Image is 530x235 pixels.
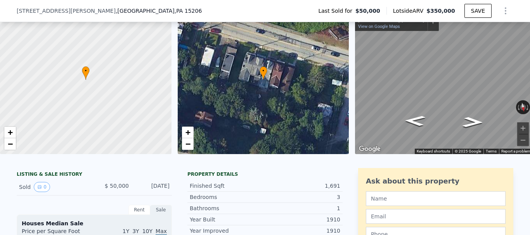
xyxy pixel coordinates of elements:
div: Bathrooms [190,204,265,212]
span: 3Y [132,228,139,234]
a: Zoom out [4,138,16,150]
div: 1 [265,204,340,212]
div: Houses Median Sale [22,220,167,227]
a: Zoom out [182,138,194,150]
div: 1910 [265,227,340,235]
span: Lotside ARV [393,7,426,15]
span: + [185,127,190,137]
span: , [GEOGRAPHIC_DATA] [116,7,202,15]
div: 1,691 [265,182,340,190]
div: Year Built [190,216,265,223]
span: • [260,67,267,74]
span: $ 50,000 [105,183,129,189]
div: Finished Sqft [190,182,265,190]
input: Name [366,191,506,206]
input: Email [366,209,506,224]
span: $50,000 [355,7,380,15]
a: Zoom in [4,127,16,138]
button: Zoom in [517,122,529,134]
span: − [8,139,13,149]
div: [DATE] [135,182,170,192]
div: • [260,66,267,80]
div: Year Improved [190,227,265,235]
a: Open this area in Google Maps (opens a new window) [357,144,383,154]
span: Last Sold for [318,7,355,15]
button: Rotate counterclockwise [516,100,520,114]
path: Go East, State Hwy 8 [396,113,434,129]
div: Ask about this property [366,176,506,187]
button: SAVE [464,4,492,18]
span: , PA 15206 [175,8,202,14]
button: Zoom out [517,134,529,146]
a: Terms (opens in new tab) [486,149,497,153]
span: [STREET_ADDRESS][PERSON_NAME] [17,7,116,15]
div: Sale [150,205,172,215]
span: © 2025 Google [455,149,481,153]
button: Reset the view [519,100,527,115]
span: • [82,67,90,74]
button: Keyboard shortcuts [417,149,450,154]
div: Rent [128,205,150,215]
div: LISTING & SALE HISTORY [17,171,172,179]
a: Zoom in [182,127,194,138]
button: View historical data [34,182,50,192]
span: − [185,139,190,149]
div: Bedrooms [190,193,265,201]
button: Show Options [498,3,513,19]
div: Sold [19,182,88,192]
span: 10Y [142,228,152,234]
button: Rotate clockwise [526,100,530,114]
img: Google [357,144,383,154]
a: View on Google Maps [358,24,400,29]
path: Go West, State Hwy 8 [454,115,492,130]
span: + [8,127,13,137]
div: • [82,66,90,80]
div: 1910 [265,216,340,223]
span: $350,000 [426,8,455,14]
span: 1Y [123,228,129,234]
div: 3 [265,193,340,201]
div: Property details [187,171,343,177]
